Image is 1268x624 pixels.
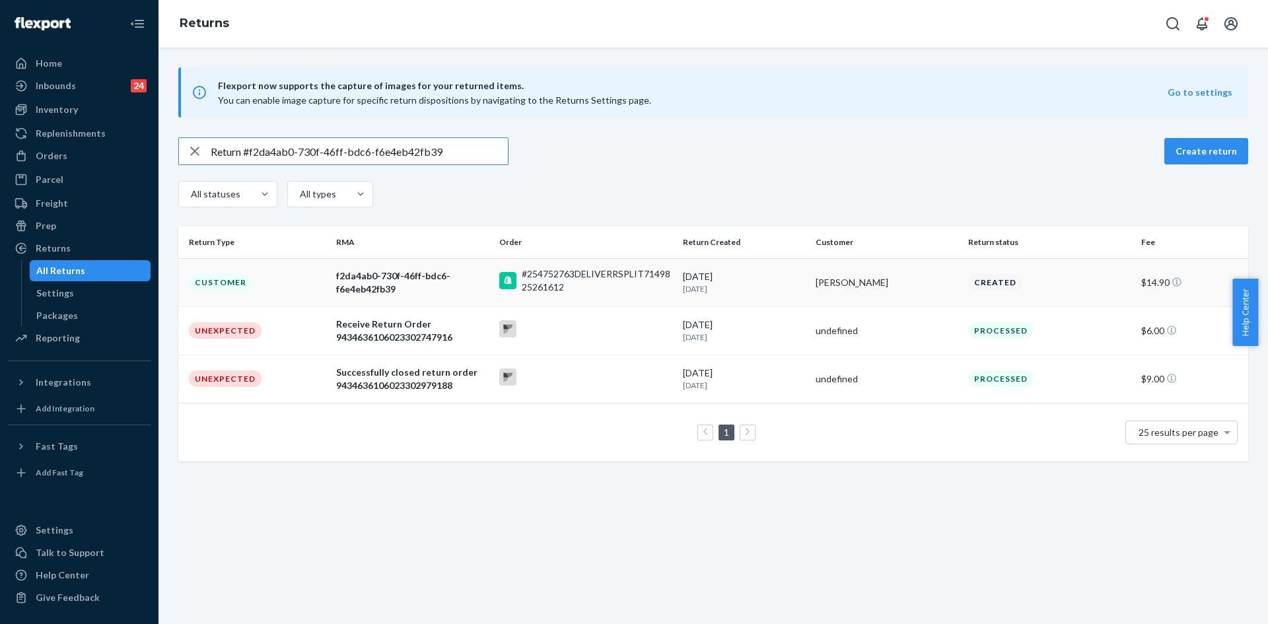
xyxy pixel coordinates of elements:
button: Fast Tags [8,436,151,457]
button: Create return [1164,138,1248,164]
div: [PERSON_NAME] [816,276,958,289]
button: Open account menu [1218,11,1244,37]
a: Settings [8,520,151,541]
div: Integrations [36,376,91,389]
div: Give Feedback [36,591,100,604]
th: Order [494,226,678,258]
a: Orders [8,145,151,166]
div: Inbounds [36,79,76,92]
a: Freight [8,193,151,214]
td: $6.00 [1136,306,1248,355]
div: [DATE] [683,318,805,343]
div: All statuses [191,188,238,201]
span: You can enable image capture for specific return dispositions by navigating to the Returns Settin... [218,94,651,106]
a: Parcel [8,169,151,190]
div: Successfully closed return order 9434636106023302979188 [336,366,489,392]
div: Fast Tags [36,440,78,453]
div: Customer [189,274,252,291]
a: Help Center [8,565,151,586]
p: [DATE] [683,283,805,295]
a: Add Fast Tag [8,462,151,483]
a: Add Integration [8,398,151,419]
th: Return Type [178,226,331,258]
div: [DATE] [683,366,805,391]
div: Reporting [36,331,80,345]
ol: breadcrumbs [169,5,240,43]
div: [DATE] [683,270,805,295]
div: 24 [131,79,147,92]
a: Returns [180,16,229,30]
th: RMA [331,226,494,258]
div: Orders [36,149,67,162]
div: Created [968,274,1022,291]
div: Help Center [36,569,89,582]
span: 25 results per page [1139,427,1218,438]
div: Unexpected [189,322,262,339]
div: Settings [36,287,74,300]
a: Packages [30,305,151,326]
div: Settings [36,524,73,537]
div: Unexpected [189,370,262,387]
div: All Returns [36,264,85,277]
p: [DATE] [683,331,805,343]
td: $9.00 [1136,355,1248,403]
td: $14.90 [1136,258,1248,306]
th: Return Created [678,226,810,258]
button: Close Navigation [124,11,151,37]
a: Reporting [8,328,151,349]
a: Inbounds24 [8,75,151,96]
button: Give Feedback [8,587,151,608]
a: Home [8,53,151,74]
div: Returns [36,242,71,255]
th: Fee [1136,226,1248,258]
div: Home [36,57,62,70]
p: [DATE] [683,380,805,391]
th: Return status [963,226,1136,258]
a: All Returns [30,260,151,281]
a: Inventory [8,99,151,120]
div: Receive Return Order 9434636106023302747916 [336,318,489,344]
a: Prep [8,215,151,236]
div: Replenishments [36,127,106,140]
div: Packages [36,309,78,322]
div: Processed [968,322,1034,339]
div: undefined [816,372,958,386]
a: Returns [8,238,151,259]
a: Page 1 is your current page [721,427,732,438]
input: Search returns by rma, id, tracking number [211,138,508,164]
div: Inventory [36,103,78,116]
div: Processed [968,370,1034,387]
button: Integrations [8,372,151,393]
button: Go to settings [1168,86,1232,99]
a: Settings [30,283,151,304]
img: Flexport logo [15,17,71,30]
div: Freight [36,197,68,210]
div: Prep [36,219,56,232]
a: Replenishments [8,123,151,144]
a: Talk to Support [8,542,151,563]
div: #254752763DELIVERRSPLIT7149825261612 [522,267,672,294]
button: Open notifications [1189,11,1215,37]
div: Parcel [36,173,63,186]
div: All types [300,188,334,201]
button: Open Search Box [1160,11,1186,37]
button: Help Center [1232,279,1258,346]
div: f2da4ab0-730f-46ff-bdc6-f6e4eb42fb39 [336,269,489,296]
div: Talk to Support [36,546,104,559]
th: Customer [810,226,963,258]
span: Flexport now supports the capture of images for your returned items. [218,78,1168,94]
div: Add Integration [36,403,94,414]
div: undefined [816,324,958,337]
div: Add Fast Tag [36,467,83,478]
